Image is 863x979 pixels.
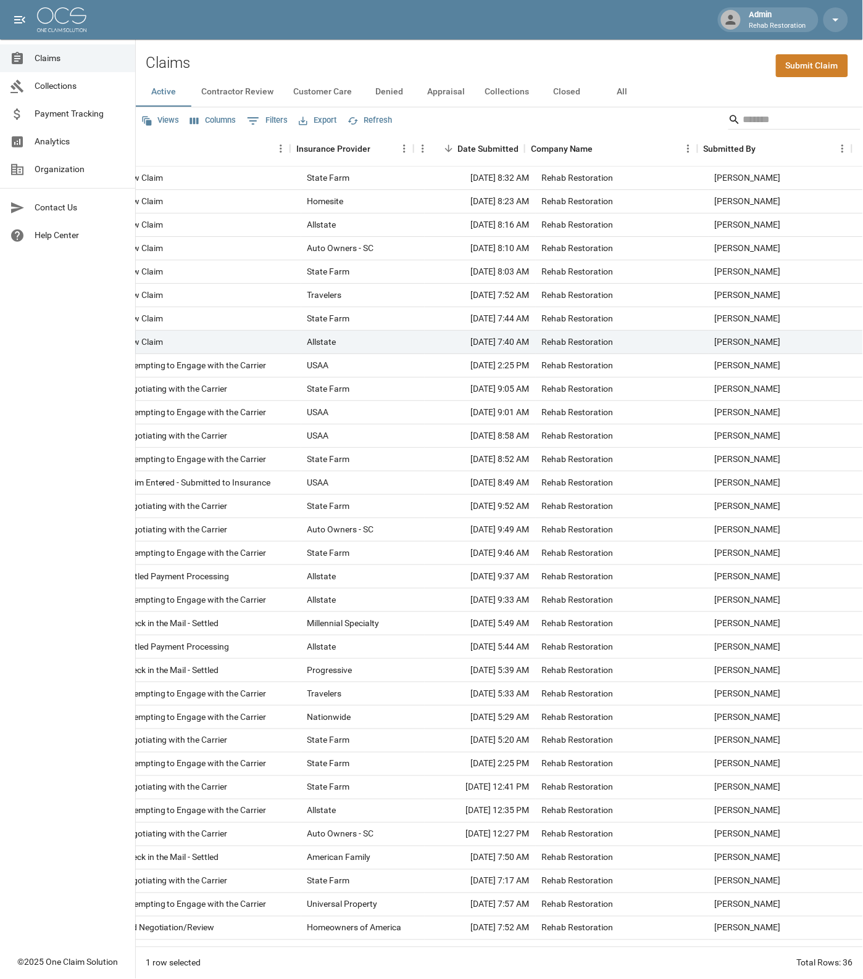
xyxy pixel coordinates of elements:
span: Collections [35,80,125,93]
div: [DATE] 7:52 AM [425,917,536,940]
div: Negotiating with the Carrier [122,875,228,887]
div: Jarad Watts [715,898,781,911]
div: [DATE] 9:49 AM [425,518,536,542]
div: [DATE] 8:03 AM [425,260,536,284]
div: State Farm [307,312,350,324]
div: Jarad Watts [715,804,781,817]
div: Insurance Provider [290,131,414,166]
div: Jarad Watts [715,265,781,278]
div: Rehab Restoration [542,851,614,864]
div: New Claim [122,336,163,348]
div: Rehab Restoration [542,593,614,606]
div: Progressive [307,664,352,676]
span: Claims [35,52,125,65]
div: Rehab Restoration [542,453,614,465]
div: Rehab Restoration [542,640,614,653]
div: Millennial Specialty [307,617,380,629]
div: Allstate [307,218,336,231]
div: Jarad Watts [715,922,781,934]
div: [DATE] 9:37 AM [425,565,536,589]
div: Negotiating with the Carrier [122,500,228,512]
button: Views [138,111,182,130]
div: Jarad Watts [715,523,781,535]
div: [DATE] 2:25 PM [425,753,536,776]
div: USAA [307,476,329,489]
div: Claim Entered - Submitted to Insurance [122,476,271,489]
div: Rehab Restoration [542,359,614,371]
div: Rehab Restoration [542,171,614,184]
div: Nationwide [307,711,351,723]
div: Jarad Watts [715,687,781,700]
div: Rehab Restoration [542,758,614,770]
div: State Farm [307,875,350,887]
h2: Claims [146,54,190,72]
div: Jarad Watts [715,875,781,887]
div: Attempting to Engage with the Carrier [122,359,267,371]
span: Organization [35,163,125,176]
button: Sort [134,140,151,157]
div: Jarad Watts [715,289,781,301]
div: Jarad Watts [715,758,781,770]
div: Check in the Mail - Settled [122,851,219,864]
button: Menu [414,139,432,158]
button: Sort [440,140,457,157]
div: Check in the Mail - Settled [122,617,219,629]
div: [DATE] 8:23 AM [425,190,536,213]
div: Date Submitted [414,131,525,166]
div: State Farm [307,781,350,793]
div: Allstate [307,640,336,653]
div: Rehab Restoration [542,804,614,817]
div: Attempting to Engage with the Carrier [122,406,267,418]
div: State Farm [307,500,350,512]
div: New Claim [122,218,163,231]
button: All [594,77,650,107]
div: Jarad Watts [715,500,781,512]
div: USAA [307,359,329,371]
div: Company Name [531,131,593,166]
button: Denied [362,77,417,107]
div: [DATE] 5:29 AM [425,706,536,729]
div: Admin [744,9,811,31]
div: [DATE] 7:52 AM [425,284,536,307]
div: [DATE] 8:49 AM [425,471,536,495]
div: Auto Owners - SC [307,242,374,254]
div: [DATE] 9:33 AM [425,589,536,612]
div: New Claim [122,171,163,184]
div: Jarad Watts [715,359,781,371]
div: Jarad Watts [715,593,781,606]
div: Date Submitted [457,131,519,166]
div: [DATE] 9:05 AM [425,378,536,401]
button: Show filters [244,111,291,131]
div: [DATE] 8:10 AM [425,237,536,260]
div: Total Rows: 36 [797,957,853,969]
div: Rehab Restoration [542,781,614,793]
img: ocs-logo-white-transparent.png [37,7,86,32]
div: Jarad Watts [715,734,781,746]
p: Rehab Restoration [749,21,806,31]
span: Payment Tracking [35,107,125,120]
div: [DATE] 12:35 PM [425,799,536,823]
button: Menu [272,139,290,158]
div: Rehab Restoration [542,547,614,559]
div: New Claim [122,312,163,324]
div: 2nd Negotiation/Review [122,922,215,934]
div: Rehab Restoration [542,429,614,442]
div: Rehab Restoration [542,898,614,911]
div: Attempting to Engage with the Carrier [122,804,267,817]
div: Negotiating with the Carrier [122,734,228,746]
button: Closed [539,77,594,107]
div: [DATE] 5:33 AM [425,682,536,706]
button: Select columns [187,111,239,130]
div: Settled Payment Processing [122,570,230,582]
button: Contractor Review [191,77,283,107]
div: Rehab Restoration [542,218,614,231]
div: American Family [307,851,371,864]
div: Jarad Watts [715,218,781,231]
div: Rehab Restoration [542,312,614,324]
button: Active [136,77,191,107]
div: Allstate [307,804,336,817]
div: [DATE] 12:27 PM [425,823,536,846]
div: Rehab Restoration [542,945,614,957]
div: Submitted By [704,131,756,166]
div: Attempting to Engage with the Carrier [122,453,267,465]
